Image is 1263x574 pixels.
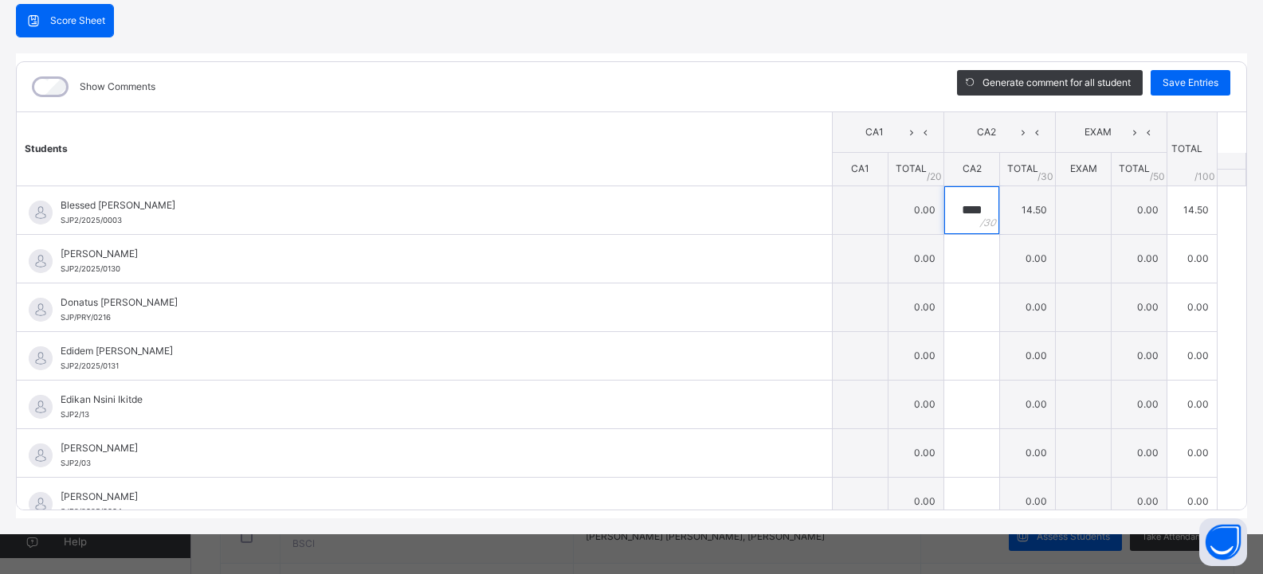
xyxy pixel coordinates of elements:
[1167,477,1218,525] td: 0.00
[1112,331,1167,380] td: 0.00
[1167,331,1218,380] td: 0.00
[1112,283,1167,331] td: 0.00
[1167,185,1218,234] td: 14.50
[61,344,796,358] span: Edidem [PERSON_NAME]
[888,380,944,428] td: 0.00
[61,490,796,504] span: [PERSON_NAME]
[61,313,111,322] span: SJP/PRY/0216
[61,198,796,213] span: Blessed [PERSON_NAME]
[61,507,122,516] span: SJP2/2025/0004
[29,443,53,467] img: default.svg
[888,234,944,283] td: 0.00
[1000,477,1056,525] td: 0.00
[29,346,53,370] img: default.svg
[851,162,869,174] span: CA1
[1167,283,1218,331] td: 0.00
[1167,234,1218,283] td: 0.00
[896,162,927,174] span: TOTAL
[1007,162,1038,174] span: TOTAL
[888,185,944,234] td: 0.00
[61,410,89,419] span: SJP2/13
[61,459,91,467] span: SJP2/03
[1199,518,1247,566] button: Open asap
[29,298,53,322] img: default.svg
[1167,428,1218,477] td: 0.00
[1000,380,1056,428] td: 0.00
[1119,162,1150,174] span: TOTAL
[1000,331,1056,380] td: 0.00
[1112,185,1167,234] td: 0.00
[61,264,120,273] span: SJP2/2025/0130
[1167,112,1218,186] th: TOTAL
[1112,380,1167,428] td: 0.00
[1194,170,1215,184] span: /100
[1000,234,1056,283] td: 0.00
[1000,283,1056,331] td: 0.00
[61,247,796,261] span: [PERSON_NAME]
[1167,380,1218,428] td: 0.00
[61,295,796,310] span: Donatus [PERSON_NAME]
[1000,428,1056,477] td: 0.00
[29,395,53,419] img: default.svg
[1000,185,1056,234] td: 14.50
[50,14,105,28] span: Score Sheet
[888,331,944,380] td: 0.00
[61,441,796,455] span: [PERSON_NAME]
[29,201,53,225] img: default.svg
[983,76,1131,90] span: Generate comment for all student
[1112,428,1167,477] td: 0.00
[956,125,1016,139] span: CA2
[25,143,68,154] span: Students
[1070,162,1097,174] span: EXAM
[1037,170,1053,184] span: / 30
[927,170,942,184] span: / 20
[29,492,53,516] img: default.svg
[1150,170,1165,184] span: / 50
[888,477,944,525] td: 0.00
[80,80,155,94] label: Show Comments
[888,283,944,331] td: 0.00
[61,392,796,407] span: Edikan Nsini Ikitde
[963,162,982,174] span: CA2
[1163,76,1218,90] span: Save Entries
[61,361,119,370] span: SJP2/2025/0131
[845,125,904,139] span: CA1
[888,428,944,477] td: 0.00
[61,216,122,225] span: SJP2/2025/0003
[1112,477,1167,525] td: 0.00
[29,249,53,273] img: default.svg
[1112,234,1167,283] td: 0.00
[1068,125,1128,139] span: EXAM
